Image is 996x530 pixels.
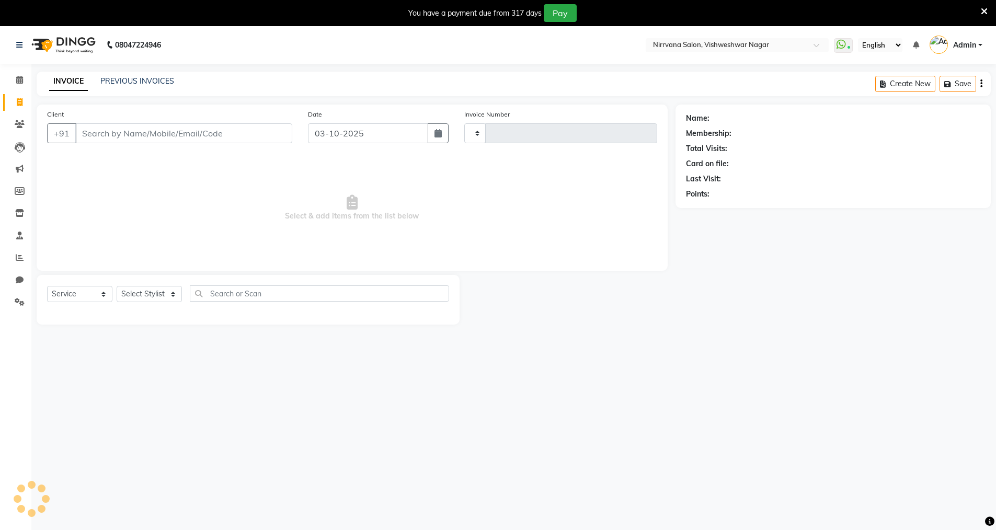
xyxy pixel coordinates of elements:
[464,110,510,119] label: Invoice Number
[686,189,709,200] div: Points:
[47,156,657,260] span: Select & add items from the list below
[544,4,577,22] button: Pay
[408,8,542,19] div: You have a payment due from 317 days
[930,36,948,54] img: Admin
[308,110,322,119] label: Date
[686,143,727,154] div: Total Visits:
[100,76,174,86] a: PREVIOUS INVOICES
[190,285,449,302] input: Search or Scan
[875,76,935,92] button: Create New
[940,76,976,92] button: Save
[686,113,709,124] div: Name:
[686,158,729,169] div: Card on file:
[686,174,721,185] div: Last Visit:
[75,123,292,143] input: Search by Name/Mobile/Email/Code
[115,30,161,60] b: 08047224946
[47,110,64,119] label: Client
[49,72,88,91] a: INVOICE
[953,40,976,51] span: Admin
[686,128,731,139] div: Membership:
[27,30,98,60] img: logo
[47,123,76,143] button: +91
